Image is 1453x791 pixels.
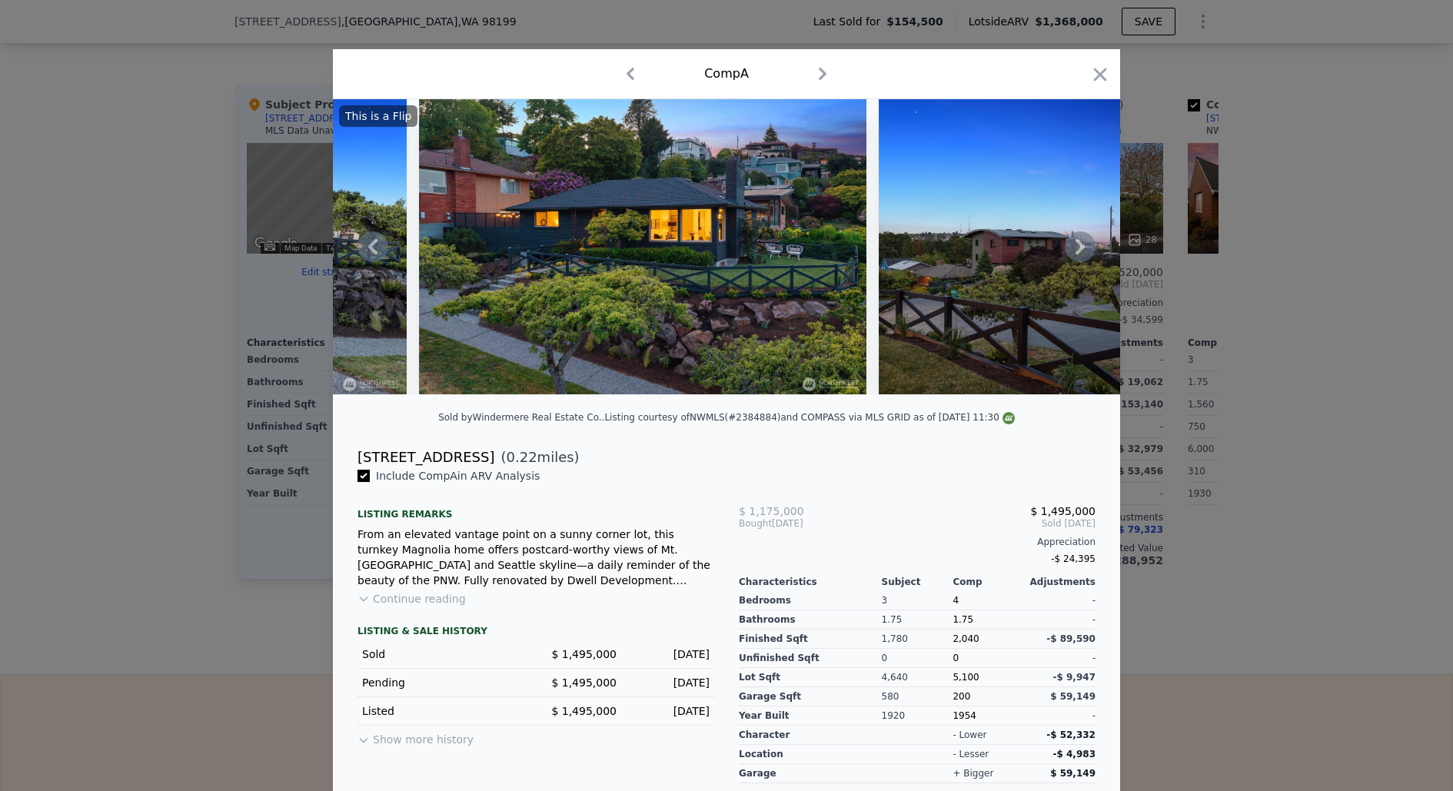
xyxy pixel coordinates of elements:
div: [DATE] [739,517,858,530]
div: 1920 [882,706,953,726]
span: -$ 9,947 [1053,672,1096,683]
div: Sold [362,646,524,662]
div: Finished Sqft [739,630,882,649]
div: Characteristics [739,576,882,588]
div: [DATE] [629,646,710,662]
span: -$ 52,332 [1046,730,1096,740]
div: [DATE] [629,703,710,719]
div: Comp [953,576,1024,588]
div: 0 [882,649,953,668]
div: 1954 [953,706,1024,726]
div: 1.75 [953,610,1024,630]
div: Comp A [704,65,749,83]
span: 0 [953,653,959,663]
span: 200 [953,691,970,702]
div: garage [739,764,882,783]
span: -$ 89,590 [1046,633,1096,644]
span: 4 [953,595,959,606]
span: Sold [DATE] [858,517,1096,530]
div: - lesser [953,748,989,760]
div: From an elevated vantage point on a sunny corner lot, this turnkey Magnolia home offers postcard-... [357,527,714,588]
div: Lot Sqft [739,668,882,687]
span: $ 1,175,000 [739,505,804,517]
div: Bedrooms [739,591,882,610]
button: Show more history [357,726,474,747]
div: - lower [953,729,986,741]
span: Bought [739,517,772,530]
span: 2,040 [953,633,979,644]
span: $ 1,495,000 [551,705,617,717]
div: Appreciation [739,536,1096,548]
div: - [1024,610,1096,630]
div: Year Built [739,706,882,726]
div: LISTING & SALE HISTORY [357,625,714,640]
div: 1.75 [882,610,953,630]
span: $ 1,495,000 [551,676,617,689]
div: 1,780 [882,630,953,649]
div: Listing remarks [357,496,714,520]
div: + bigger [953,767,993,779]
div: Adjustments [1024,576,1096,588]
div: Bathrooms [739,610,882,630]
div: [DATE] [629,675,710,690]
span: ( miles) [494,447,579,468]
div: Pending [362,675,524,690]
span: $ 59,149 [1050,691,1096,702]
span: 0.22 [507,449,537,465]
div: - [1024,649,1096,668]
span: -$ 4,983 [1053,749,1096,759]
div: character [739,726,882,745]
button: Continue reading [357,591,466,607]
span: $ 59,149 [1050,768,1096,779]
div: location [739,745,882,764]
div: - [1024,591,1096,610]
div: 4,640 [882,668,953,687]
div: This is a Flip [339,105,417,127]
div: 580 [882,687,953,706]
img: NWMLS Logo [1002,412,1015,424]
div: Subject [882,576,953,588]
div: Sold by Windermere Real Estate Co. . [438,412,604,423]
div: [STREET_ADDRESS] [357,447,494,468]
div: Unfinished Sqft [739,649,882,668]
div: - [1024,706,1096,726]
span: -$ 24,395 [1051,553,1096,564]
div: Listing courtesy of NWMLS (#2384884) and COMPASS via MLS GRID as of [DATE] 11:30 [604,412,1014,423]
div: Listed [362,703,524,719]
img: Property Img [419,99,866,394]
span: $ 1,495,000 [1030,505,1096,517]
span: 5,100 [953,672,979,683]
div: Garage Sqft [739,687,882,706]
span: Include Comp A in ARV Analysis [370,470,546,482]
div: 3 [882,591,953,610]
span: $ 1,495,000 [551,648,617,660]
img: Property Img [879,99,1322,394]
